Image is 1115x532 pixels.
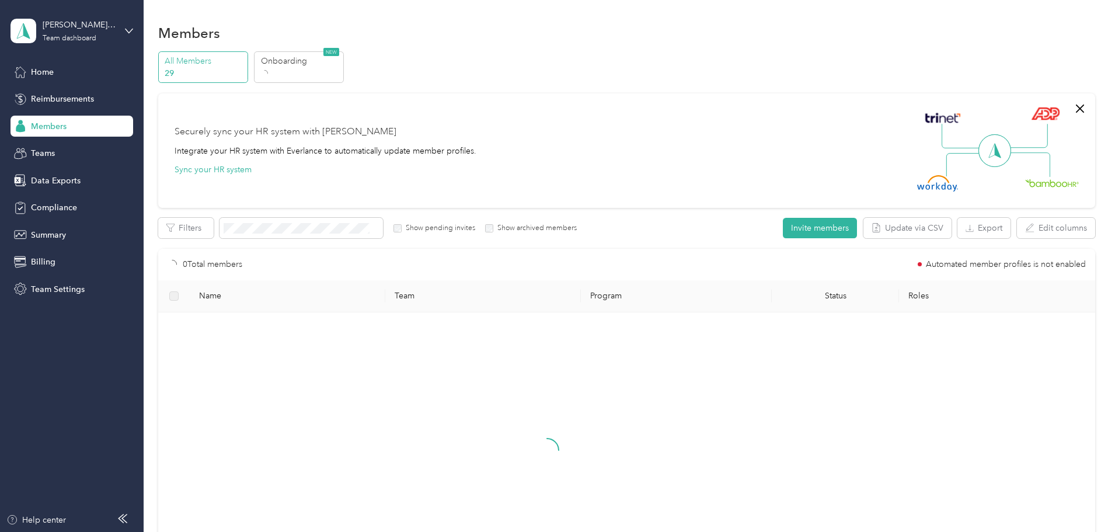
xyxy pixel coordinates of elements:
button: Help center [6,514,66,526]
span: Name [199,291,376,301]
span: NEW [323,48,339,56]
span: Reimbursements [31,93,94,105]
span: Billing [31,256,55,268]
div: [PERSON_NAME]'s Ranch [43,19,116,31]
span: Team Settings [31,283,85,295]
button: Filters [158,218,214,238]
th: Roles [899,280,1095,312]
div: Integrate your HR system with Everlance to automatically update member profiles. [175,145,476,157]
th: Team [385,280,581,312]
p: Onboarding [261,55,340,67]
button: Sync your HR system [175,164,252,176]
img: ADP [1031,107,1060,120]
img: Line Left Up [942,124,982,149]
img: Trinet [922,110,963,126]
span: Teams [31,147,55,159]
span: Data Exports [31,175,81,187]
div: Securely sync your HR system with [PERSON_NAME] [175,125,396,139]
p: 0 Total members [183,258,242,271]
img: Line Right Up [1007,124,1048,148]
span: Summary [31,229,66,241]
button: Export [957,218,1011,238]
th: Status [772,280,899,312]
img: Line Right Down [1009,152,1050,178]
label: Show archived members [493,223,577,234]
img: Workday [917,175,958,192]
span: Members [31,120,67,133]
th: Name [190,280,385,312]
button: Update via CSV [863,218,952,238]
th: Program [581,280,772,312]
button: Edit columns [1017,218,1095,238]
p: 29 [165,67,244,79]
label: Show pending invites [402,223,475,234]
img: Line Left Down [946,152,987,176]
span: Compliance [31,201,77,214]
span: Automated member profiles is not enabled [926,260,1086,269]
span: Home [31,66,54,78]
p: All Members [165,55,244,67]
img: BambooHR [1025,179,1079,187]
iframe: Everlance-gr Chat Button Frame [1050,467,1115,532]
h1: Members [158,27,220,39]
div: Team dashboard [43,35,96,42]
button: Invite members [783,218,857,238]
